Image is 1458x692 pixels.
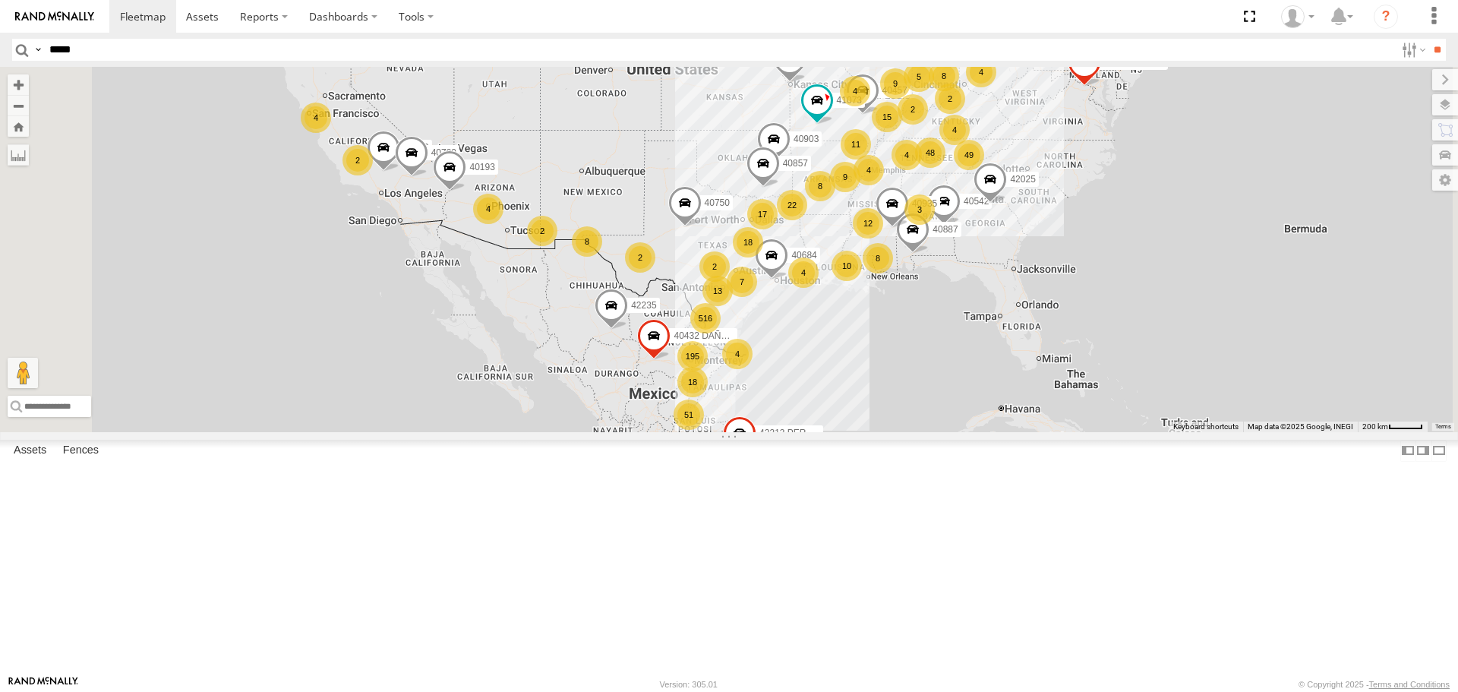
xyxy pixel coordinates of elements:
div: 4 [840,76,870,106]
div: 2 [898,94,928,125]
label: Map Settings [1432,169,1458,191]
div: 15 [872,102,902,132]
button: Drag Pegman onto the map to open Street View [8,358,38,388]
div: Caseta Laredo TX [1276,5,1320,28]
div: 17 [747,199,778,229]
div: 18 [733,227,763,258]
span: 40857 [783,158,808,169]
span: 200 km [1362,422,1388,431]
img: rand-logo.svg [15,11,94,22]
span: 40379 [403,143,428,153]
a: Terms [1435,423,1451,429]
div: 9 [830,162,860,192]
div: 13 [702,276,733,306]
span: 40903 [794,134,819,144]
div: 22 [777,190,807,220]
div: 8 [929,61,959,91]
label: Search Query [32,39,44,61]
div: 12 [853,208,883,239]
div: Version: 305.01 [660,680,718,689]
span: Map data ©2025 Google, INEGI [1248,422,1353,431]
button: Zoom in [8,74,29,95]
span: 40684 [791,251,816,261]
label: Assets [6,441,54,462]
div: 3 [904,194,935,225]
div: 4 [892,140,922,170]
label: Hide Summary Table [1431,440,1447,462]
div: 4 [788,258,819,288]
div: 4 [854,155,884,185]
span: 40709 [431,148,456,159]
span: 40193 [469,162,494,172]
div: 8 [863,243,893,273]
div: 8 [805,171,835,201]
span: 41073 [837,95,862,106]
i: ? [1374,5,1398,29]
div: 5 [904,62,934,92]
label: Dock Summary Table to the Left [1400,440,1415,462]
div: 49 [954,140,984,170]
a: Terms and Conditions [1369,680,1450,689]
a: Visit our Website [8,677,78,692]
span: 42313 PERDIDO [759,428,828,438]
button: Zoom out [8,95,29,116]
div: 10 [832,251,862,281]
div: 51 [674,400,704,430]
button: Map Scale: 200 km per 42 pixels [1358,422,1428,432]
button: Keyboard shortcuts [1173,422,1239,432]
div: 4 [939,115,970,145]
label: Fences [55,441,106,462]
label: Dock Summary Table to the Right [1415,440,1431,462]
div: 2 [342,145,373,175]
div: 7 [727,267,757,297]
div: 4 [722,339,753,369]
div: 11 [841,129,871,160]
div: 18 [677,367,708,397]
div: 4 [966,57,996,87]
div: 195 [677,341,708,371]
span: 40432 DAÑADO [674,331,740,342]
div: 4 [301,103,331,133]
button: Zoom Home [8,116,29,137]
div: 4 [473,194,503,224]
span: 40750 [705,197,730,208]
span: 40887 [933,224,958,235]
div: 2 [935,84,965,114]
div: 2 [625,242,655,273]
div: 2 [527,216,557,246]
div: 2 [699,251,730,282]
span: 42025 [1010,175,1035,185]
div: 48 [915,137,945,168]
div: 8 [572,226,602,257]
span: 42235 [631,301,656,311]
div: 9 [880,68,910,99]
span: 40542 [964,196,989,207]
label: Measure [8,144,29,166]
label: Search Filter Options [1396,39,1428,61]
div: © Copyright 2025 - [1299,680,1450,689]
div: 516 [690,303,721,333]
